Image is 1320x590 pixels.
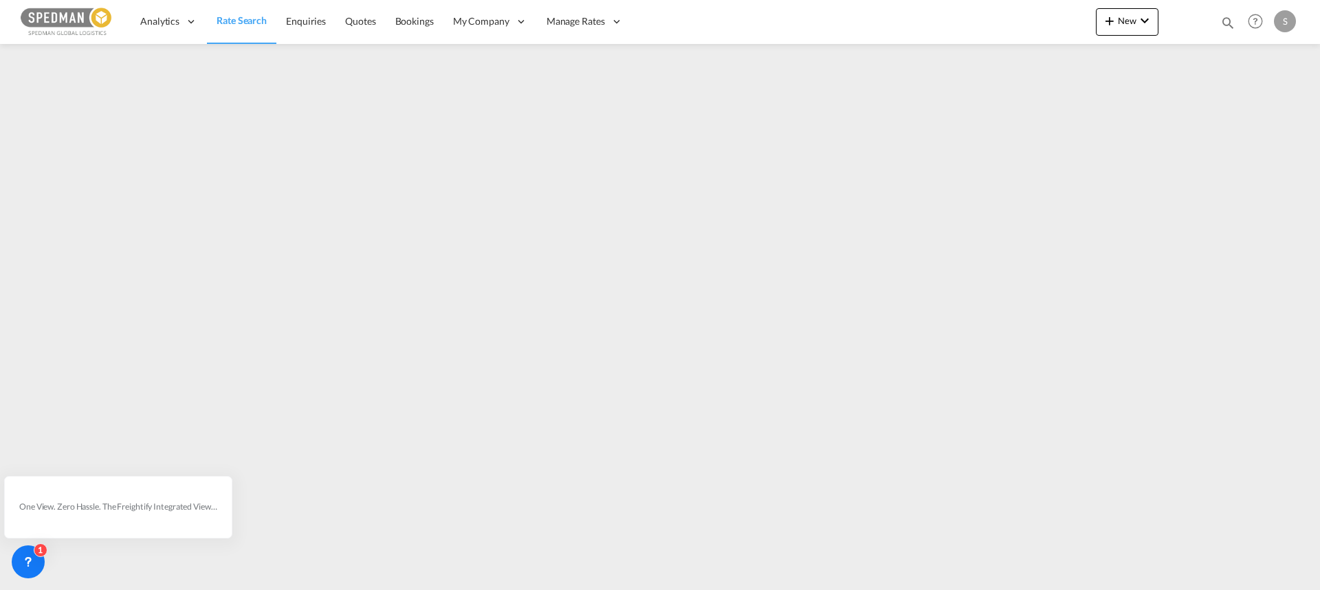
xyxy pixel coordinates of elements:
[286,15,326,27] span: Enquiries
[1274,10,1296,32] div: S
[1101,15,1153,26] span: New
[21,6,113,37] img: c12ca350ff1b11efb6b291369744d907.png
[395,15,434,27] span: Bookings
[217,14,267,26] span: Rate Search
[1244,10,1274,34] div: Help
[453,14,509,28] span: My Company
[1220,15,1235,36] div: icon-magnify
[1244,10,1267,33] span: Help
[1136,12,1153,29] md-icon: icon-chevron-down
[1096,8,1158,36] button: icon-plus 400-fgNewicon-chevron-down
[547,14,605,28] span: Manage Rates
[1101,12,1118,29] md-icon: icon-plus 400-fg
[1220,15,1235,30] md-icon: icon-magnify
[140,14,179,28] span: Analytics
[345,15,375,27] span: Quotes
